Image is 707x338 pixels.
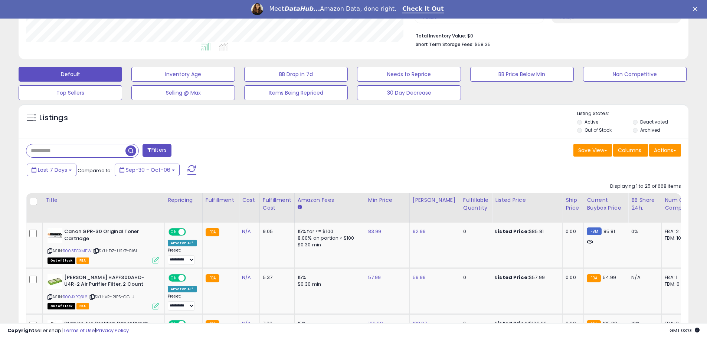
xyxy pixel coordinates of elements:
div: Preset: [168,294,197,311]
div: 5.37 [263,274,289,281]
div: Fulfillment [206,196,236,204]
div: 0% [631,228,656,235]
div: N/A [631,274,656,281]
div: 0 [463,274,486,281]
div: 0 [463,228,486,235]
button: Sep-30 - Oct-06 [115,164,180,176]
span: 2025-10-14 03:01 GMT [670,327,700,334]
div: Preset: [168,248,197,265]
button: Save View [573,144,612,157]
div: Displaying 1 to 25 of 668 items [610,183,681,190]
div: $57.99 [495,274,557,281]
div: ASIN: [48,274,159,309]
span: ON [169,229,179,235]
div: $85.81 [495,228,557,235]
div: [PERSON_NAME] [413,196,457,204]
div: 15% [298,274,359,281]
li: $0 [416,31,675,40]
div: Amazon AI * [168,240,197,246]
small: FBA [206,274,219,282]
div: Close [693,7,700,11]
div: Fulfillment Cost [263,196,291,212]
button: Needs to Reprice [357,67,461,82]
b: Total Inventory Value: [416,33,466,39]
div: 0.00 [566,228,578,235]
label: Active [585,119,598,125]
div: Min Price [368,196,406,204]
button: Items Being Repriced [244,85,348,100]
p: Listing States: [577,110,688,117]
span: 54.99 [603,274,616,281]
small: FBA [587,274,600,282]
img: Profile image for Georgie [251,3,263,15]
span: 85.81 [603,228,615,235]
i: DataHub... [284,5,320,12]
button: Non Competitive [583,67,687,82]
h5: Listings [39,113,68,123]
a: B003EGXMFW [63,248,92,254]
span: FBA [76,257,89,264]
div: $0.30 min [298,242,359,248]
small: Amazon Fees. [298,204,302,211]
button: BB Drop in 7d [244,67,348,82]
img: 41Z0HmvZXTL._SL40_.jpg [48,274,62,289]
span: | SKU: VR-2IPS-GGLU [89,294,134,300]
div: Amazon AI * [168,286,197,292]
div: Listed Price [495,196,559,204]
b: Listed Price: [495,228,529,235]
b: Short Term Storage Fees: [416,41,474,47]
div: Amazon Fees [298,196,362,204]
div: Meet Amazon Data, done right. [269,5,396,13]
div: FBA: 2 [665,228,689,235]
a: Privacy Policy [96,327,129,334]
button: Default [19,67,122,82]
div: BB Share 24h. [631,196,658,212]
span: Compared to: [78,167,112,174]
a: N/A [242,274,251,281]
a: 59.99 [413,274,426,281]
div: FBM: 0 [665,281,689,288]
button: 30 Day Decrease [357,85,461,100]
div: seller snap | | [7,327,129,334]
div: Repricing [168,196,199,204]
div: Title [46,196,161,204]
div: Current Buybox Price [587,196,625,212]
button: Top Sellers [19,85,122,100]
span: OFF [185,229,197,235]
button: Selling @ Max [131,85,235,100]
small: FBA [206,228,219,236]
button: Inventory Age [131,67,235,82]
div: 0.00 [566,274,578,281]
strong: Copyright [7,327,35,334]
div: ASIN: [48,228,159,263]
span: Sep-30 - Oct-06 [126,166,170,174]
b: Listed Price: [495,274,529,281]
span: $58.35 [475,41,491,48]
a: Check It Out [402,5,444,13]
div: FBM: 10 [665,235,689,242]
button: BB Price Below Min [470,67,574,82]
span: OFF [185,275,197,281]
span: Last 7 Days [38,166,67,174]
button: Columns [613,144,648,157]
span: ON [169,275,179,281]
button: Actions [649,144,681,157]
a: Terms of Use [63,327,95,334]
label: Archived [640,127,660,133]
label: Deactivated [640,119,668,125]
b: Canon GPR-30 Original Toner Cartridge [64,228,154,244]
span: | SKU: DZ-U2KP-B161 [93,248,137,254]
label: Out of Stock [585,127,612,133]
span: FBA [76,303,89,309]
a: B00JXPQ3I6 [63,294,88,300]
a: 83.99 [368,228,382,235]
div: Ship Price [566,196,580,212]
small: FBM [587,227,601,235]
a: 92.99 [413,228,426,235]
span: All listings that are currently out of stock and unavailable for purchase on Amazon [48,257,75,264]
div: Fulfillable Quantity [463,196,489,212]
a: N/A [242,228,251,235]
div: FBA: 1 [665,274,689,281]
span: All listings that are currently out of stock and unavailable for purchase on Amazon [48,303,75,309]
div: Num of Comp. [665,196,692,212]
